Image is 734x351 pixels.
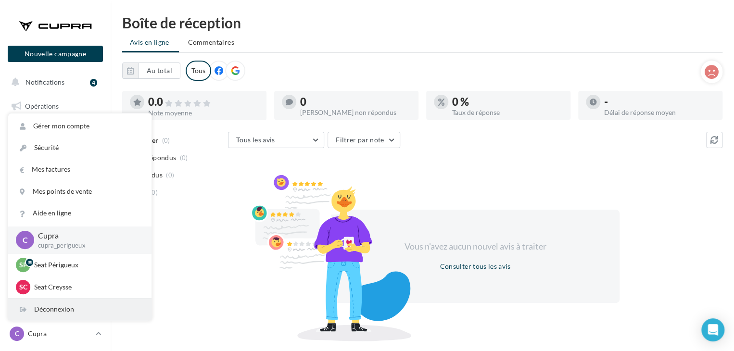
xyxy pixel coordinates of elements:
span: (0) [180,154,188,162]
div: Note moyenne [148,110,259,116]
p: Cupra [28,329,92,338]
a: C Cupra [8,325,103,343]
a: Opérations [6,96,105,116]
div: Boîte de réception [122,15,722,30]
span: Notifications [25,78,64,86]
button: Au total [122,63,180,79]
button: Notifications 4 [6,72,101,92]
span: C [15,329,19,338]
p: cupra_perigueux [38,241,136,250]
div: 0.0 [148,97,259,108]
span: (0) [166,171,174,179]
a: Gérer mon compte [8,115,152,137]
a: Mes factures [8,159,152,180]
button: Consulter tous les avis [436,261,514,272]
a: Aide en ligne [8,202,152,224]
a: Sécurité [8,137,152,159]
div: Open Intercom Messenger [701,318,724,341]
button: Nouvelle campagne [8,46,103,62]
div: 0 [300,97,411,107]
a: SMS unitaire [6,169,105,189]
a: Campagnes [6,192,105,213]
a: Contacts [6,216,105,237]
div: [PERSON_NAME] non répondus [300,109,411,116]
span: Commentaires [188,38,234,47]
span: SC [19,282,27,292]
div: Taux de réponse [452,109,563,116]
div: 4 [90,79,97,87]
p: Seat Creysse [34,282,140,292]
a: PLV et print personnalisable [6,288,105,316]
span: Non répondus [131,153,176,163]
span: Opérations [25,102,59,110]
a: Mes points de vente [8,181,152,202]
button: Au total [139,63,180,79]
a: Boîte de réception [6,120,105,140]
span: SP [19,260,27,270]
span: Tous les avis [236,136,275,144]
a: Visibilité en ligne [6,145,105,165]
button: Filtrer par note [328,132,400,148]
span: (0) [150,188,158,196]
div: Tous [186,61,211,81]
a: Calendrier [6,264,105,284]
div: Délai de réponse moyen [604,109,715,116]
button: Tous les avis [228,132,324,148]
div: Déconnexion [8,299,152,320]
a: Médiathèque [6,240,105,261]
span: C [23,235,28,246]
div: Vous n'avez aucun nouvel avis à traiter [392,240,558,253]
div: 0 % [452,97,563,107]
div: - [604,97,715,107]
p: Cupra [38,230,136,241]
span: Campagnes DataOnDemand [24,324,99,345]
p: Seat Périgueux [34,260,140,270]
